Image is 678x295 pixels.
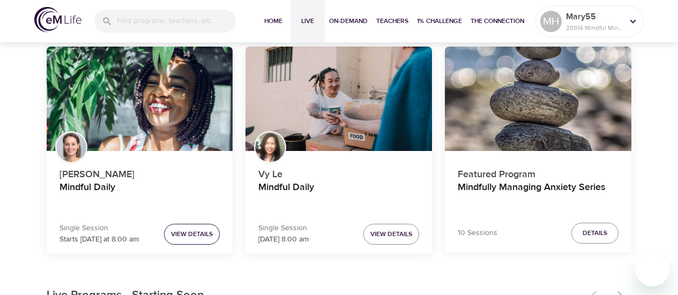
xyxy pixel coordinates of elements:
[295,16,321,27] span: Live
[370,229,412,240] span: View Details
[171,229,213,240] span: View Details
[566,23,623,33] p: 28814 Mindful Minutes
[458,181,619,207] h4: Mindfully Managing Anxiety Series
[583,228,607,239] span: Details
[59,223,139,234] p: Single Session
[59,234,139,245] p: Starts [DATE] at 8:00 am
[471,16,524,27] span: The Connection
[245,47,432,152] button: Mindful Daily
[47,47,233,152] button: Mindful Daily
[258,234,309,245] p: [DATE] 8:00 am
[117,10,236,33] input: Find programs, teachers, etc...
[566,10,623,23] p: Mary55
[635,252,669,286] iframe: Button to launch messaging window
[258,223,309,234] p: Single Session
[376,16,408,27] span: Teachers
[458,163,619,181] p: Featured Program
[258,181,419,207] h4: Mindful Daily
[571,223,619,244] button: Details
[445,47,631,152] button: Mindfully Managing Anxiety Series
[258,163,419,181] p: Vy Le
[540,11,562,32] div: MH
[164,224,220,245] button: View Details
[458,228,497,239] p: 10 Sessions
[417,16,462,27] span: 1% Challenge
[363,224,419,245] button: View Details
[59,181,220,207] h4: Mindful Daily
[260,16,286,27] span: Home
[59,163,220,181] p: [PERSON_NAME]
[329,16,368,27] span: On-Demand
[34,7,81,32] img: logo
